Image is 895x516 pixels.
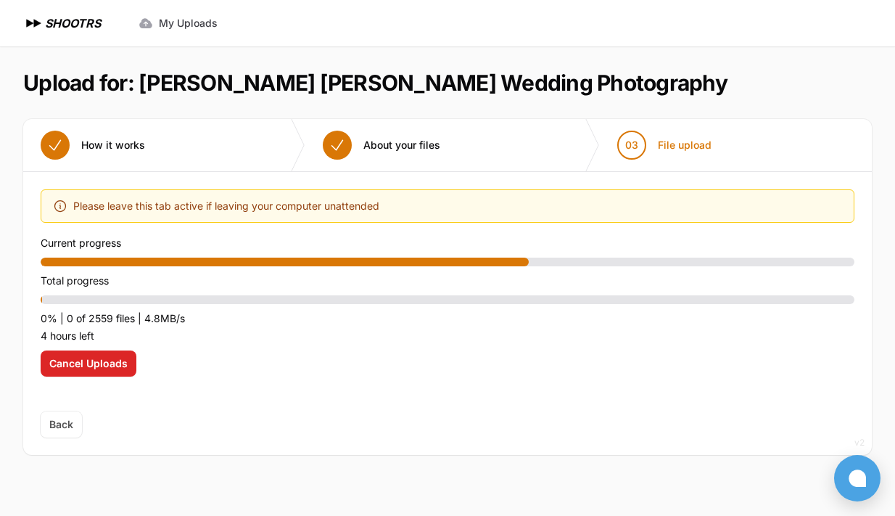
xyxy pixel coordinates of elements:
button: About your files [305,119,458,171]
span: Please leave this tab active if leaving your computer unattended [73,197,379,215]
button: 03 File upload [600,119,729,171]
img: SHOOTRS [23,15,45,32]
h1: Upload for: [PERSON_NAME] [PERSON_NAME] Wedding Photography [23,70,727,96]
span: Cancel Uploads [49,356,128,371]
p: 4 hours left [41,327,854,345]
div: v2 [854,434,865,451]
span: My Uploads [159,16,218,30]
p: Total progress [41,272,854,290]
span: How it works [81,138,145,152]
span: File upload [658,138,712,152]
button: Cancel Uploads [41,351,136,377]
a: My Uploads [130,10,226,36]
span: About your files [363,138,440,152]
button: Open chat window [834,455,880,501]
button: How it works [23,119,162,171]
h1: SHOOTRS [45,15,101,32]
p: 0% | 0 of 2559 files | 4.8MB/s [41,310,854,327]
a: SHOOTRS SHOOTRS [23,15,101,32]
p: Current progress [41,234,854,252]
span: 03 [625,138,638,152]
